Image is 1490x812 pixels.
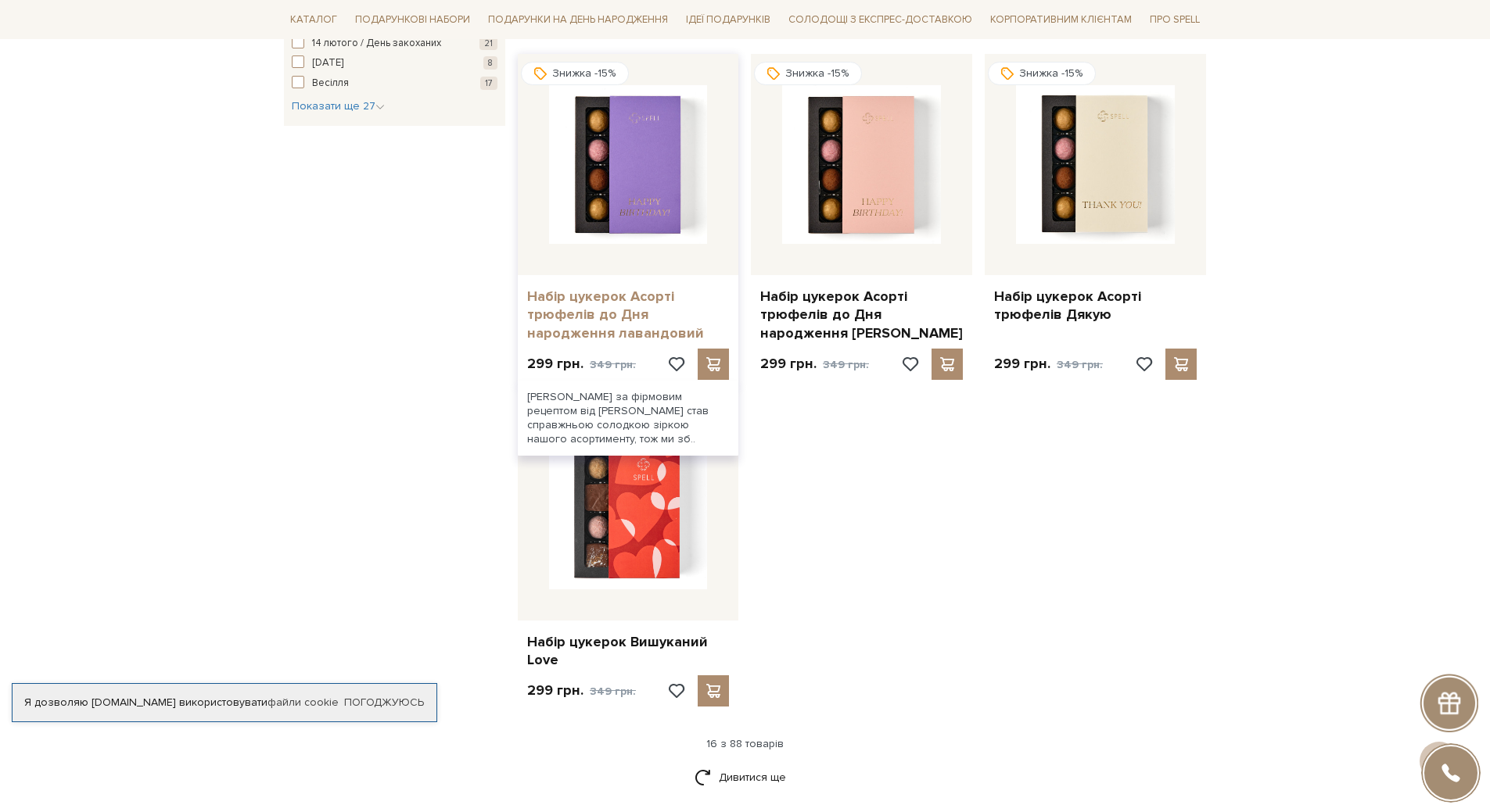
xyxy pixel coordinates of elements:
[754,62,862,85] div: Знижка -15%
[590,685,636,698] span: 349 грн.
[760,288,963,342] a: Набір цукерок Асорті трюфелів до Дня народження [PERSON_NAME]
[482,8,674,32] span: Подарунки на День народження
[760,355,869,374] p: 299 грн.
[292,55,497,71] button: [DATE] 8
[312,76,349,91] span: Весілля
[988,62,1096,85] div: Знижка -15%
[13,696,436,710] div: Я дозволяю [DOMAIN_NAME] використовувати
[994,355,1103,374] p: 299 грн.
[312,36,441,52] span: 14 лютого / День закоханих
[284,8,343,32] span: Каталог
[984,6,1138,33] a: Корпоративним клієнтам
[518,381,739,456] div: [PERSON_NAME] за фірмовим рецептом від [PERSON_NAME] став справжньою солодкою зіркою нашого асорт...
[590,358,636,371] span: 349 грн.
[823,358,869,371] span: 349 грн.
[292,76,497,91] button: Весілля 17
[344,696,424,710] a: Погоджуюсь
[278,737,1213,751] div: 16 з 88 товарів
[479,37,497,50] span: 21
[782,6,978,33] a: Солодощі з експрес-доставкою
[527,681,636,700] p: 299 грн.
[695,764,796,791] a: Дивитися ще
[1144,8,1206,32] span: Про Spell
[349,8,476,32] span: Подарункові набори
[483,56,497,70] span: 8
[292,99,385,113] span: Показати ще 27
[480,77,497,90] span: 17
[1057,358,1103,371] span: 349 грн.
[292,36,497,52] button: 14 лютого / День закоханих 21
[994,288,1197,324] a: Набір цукерок Асорті трюфелів Дякую
[527,355,636,374] p: 299 грн.
[312,55,343,71] span: [DATE]
[521,62,629,85] div: Знижка -15%
[267,696,339,709] a: файли cookie
[527,288,730,342] a: Набір цукерок Асорті трюфелів до Дня народження лавандовий
[292,98,385,114] button: Показати ще 27
[527,633,730,670] a: Набір цукерок Вишуканий Love
[680,8,777,32] span: Ідеї подарунків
